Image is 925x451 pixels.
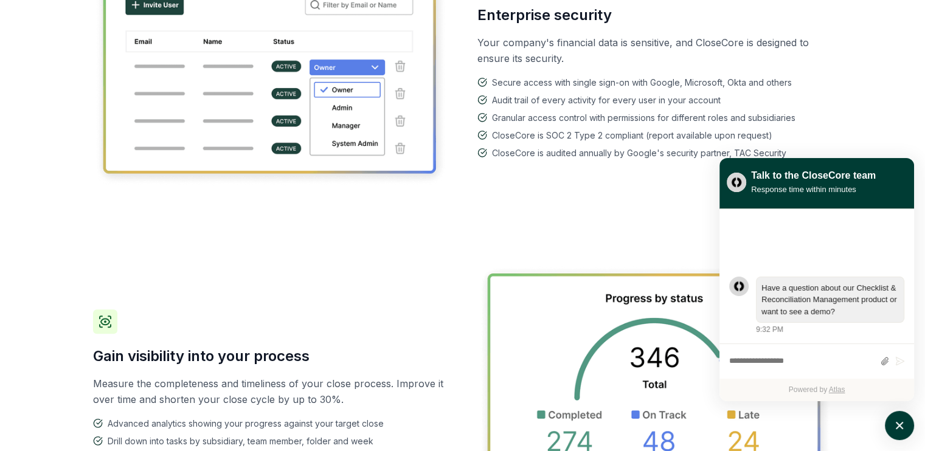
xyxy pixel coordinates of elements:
[761,282,899,318] div: atlas-message-text
[477,5,833,25] h3: Enterprise security
[751,168,876,183] div: Talk to the CloseCore team
[829,385,845,394] a: Atlas
[756,324,783,335] div: 9:32 PM
[108,417,384,430] span: Advanced analytics showing your progress against your target close
[719,158,914,401] div: atlas-window
[756,277,904,336] div: Wednesday, August 20, 9:32 PM
[729,277,749,296] div: atlas-message-author-avatar
[719,379,914,401] div: Powered by
[751,183,876,196] div: Response time within minutes
[93,376,448,407] p: Measure the completeness and timeliness of your close process. Improve it over time and shorten y...
[492,94,721,106] span: Audit trail of every activity for every user in your account
[729,277,904,336] div: atlas-message
[492,129,772,142] span: CloseCore is SOC 2 Type 2 compliant (report available upon request)
[108,435,373,447] span: Drill down into tasks by subsidiary, team member, folder and week
[492,111,795,124] span: Granular access control with permissions for different roles and subsidiaries
[880,356,889,367] button: Attach files by clicking or dropping files here
[885,411,914,440] button: atlas-launcher
[719,209,914,401] div: atlas-ticket
[756,277,904,323] div: atlas-message-bubble
[727,173,746,192] img: yblje5SQxOoZuw2TcITt_icon.png
[729,350,904,373] div: atlas-composer
[477,35,833,66] p: Your company's financial data is sensitive, and CloseCore is designed to ensure its security.
[93,346,448,366] h3: Gain visibility into your process
[492,76,792,89] span: Secure access with single sign-on with Google, Microsoft, Okta and others
[492,146,786,159] span: CloseCore is audited annually by Google's security partner, TAC Security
